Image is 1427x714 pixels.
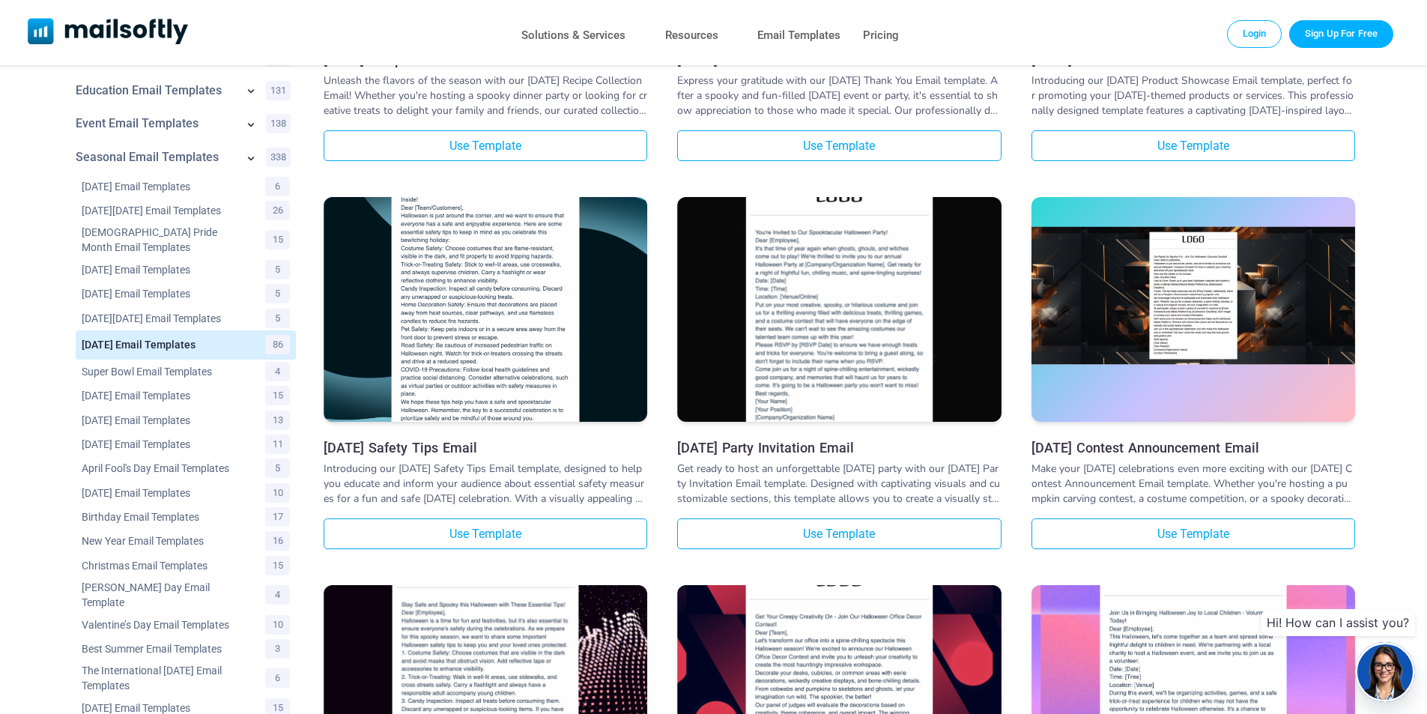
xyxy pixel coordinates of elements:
[82,509,246,524] a: Category
[324,127,647,492] img: Halloween Safety Tips Email
[677,518,1001,549] a: Use Template
[665,25,718,46] a: Resources
[1289,20,1393,47] a: Trial
[82,641,246,656] a: Category
[243,83,258,101] a: Show subcategories for Education Email Templates
[677,73,1001,118] div: Express your gratitude with our [DATE] Thank You Email template. After a spooky and fun-filled [D...
[677,130,1001,161] a: Use Template
[82,485,246,500] a: Category
[82,364,246,379] a: Category
[82,337,246,352] a: Category
[324,73,647,118] div: Unleash the flavors of the season with our [DATE] Recipe Collection Email! Whether you're hosting...
[82,262,246,277] a: Category
[1031,462,1355,506] div: Make your [DATE] celebrations even more exciting with our [DATE] Contest Announcement Email templ...
[1031,518,1355,549] a: Use Template
[324,197,647,426] a: Halloween Safety Tips Email
[82,388,246,403] a: Category
[243,117,258,135] a: Show subcategories for Event Email Templates
[76,116,236,131] a: Category
[677,462,1001,506] div: Get ready to host an unforgettable [DATE] party with our [DATE] Party Invitation Email template. ...
[1031,130,1355,161] a: Use Template
[82,203,246,218] a: Category
[1355,644,1415,700] img: agent
[1031,73,1355,118] div: Introducing our [DATE] Product Showcase Email template, perfect for promoting your [DATE]-themed ...
[757,25,840,46] a: Email Templates
[1031,440,1355,456] a: [DATE] Contest Announcement Email
[324,440,647,456] h3: Halloween Safety Tips Email
[82,311,246,326] a: Category
[324,440,647,456] a: [DATE] Safety Tips Email
[1031,197,1355,426] a: Halloween Contest Announcement Email
[82,558,246,573] a: Category
[1031,440,1355,456] h3: Halloween Contest Announcement Email
[677,197,1001,426] a: Halloween Party Invitation Email
[76,83,236,98] a: Category
[82,225,246,255] a: Category
[28,18,189,44] img: Mailsoftly Logo
[82,617,246,632] a: Category
[324,462,647,506] div: Introducing our [DATE] Safety Tips Email template, designed to help you educate and inform your a...
[76,150,236,165] a: Category
[82,663,246,693] a: Category
[863,25,899,46] a: Pricing
[82,461,246,476] a: Category
[28,18,189,47] a: Mailsoftly
[521,25,625,46] a: Solutions & Services
[82,533,246,548] a: Category
[677,440,1001,456] a: [DATE] Party Invitation Email
[82,437,246,452] a: Category
[82,580,246,610] a: Category
[82,286,246,301] a: Category
[677,440,1001,456] h3: Halloween Party Invitation Email
[1031,227,1355,365] img: Halloween Contest Announcement Email
[1227,20,1282,47] a: Login
[1261,609,1415,636] div: Hi! How can I assist you?
[82,179,246,194] a: Category
[677,169,1001,450] img: Halloween Party Invitation Email
[243,151,258,169] a: Show subcategories for Seasonal+Email+Templates
[82,413,246,428] a: Category
[324,130,647,161] a: Use Template
[324,518,647,549] a: Use Template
